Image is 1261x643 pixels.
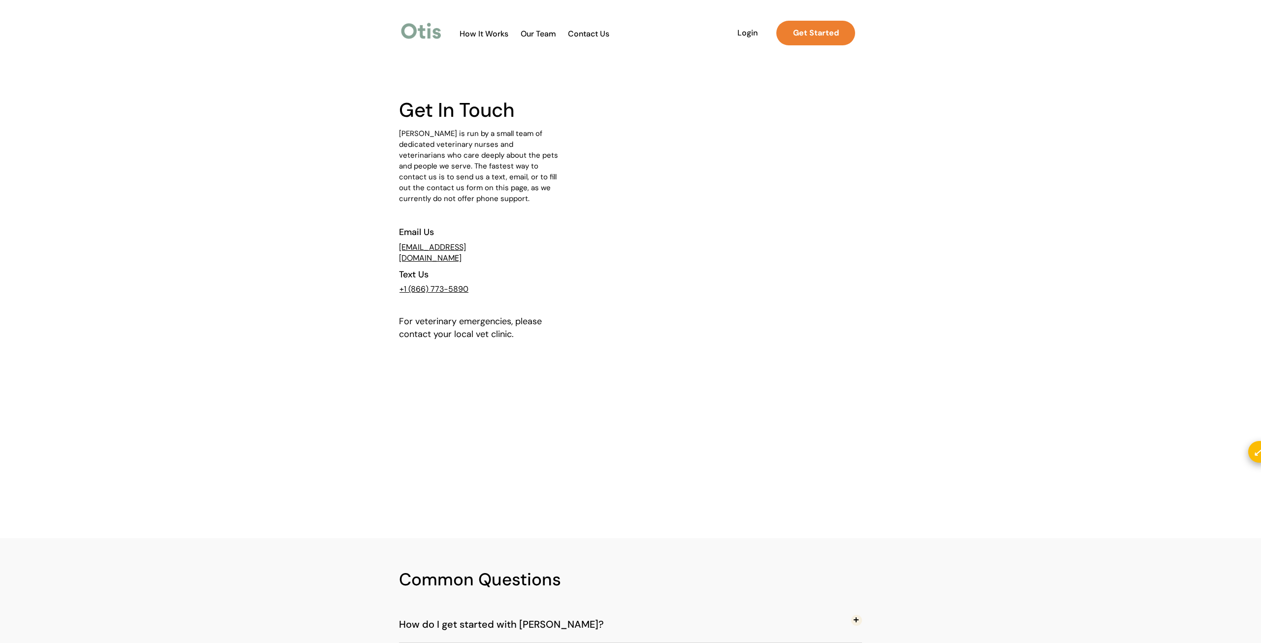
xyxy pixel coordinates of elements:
[399,284,448,294] a: +1 (866) 773-
[572,64,843,492] iframe: Gorgias Contact Form
[514,29,563,39] a: Our Team
[776,21,855,45] a: Get Started
[455,29,513,39] a: How It Works
[399,226,434,238] span: Email Us
[725,21,770,45] a: Login
[448,284,468,294] u: 5890
[514,29,563,38] span: Our Team
[563,29,614,39] a: Contact Us
[399,568,561,591] span: Common Questions
[399,315,542,340] span: For veterinary emergencies, please contact your local vet clinic.
[399,97,515,123] span: Get In Touch
[455,29,513,38] span: How It Works
[399,242,466,263] a: [EMAIL_ADDRESS][DOMAIN_NAME]
[399,269,429,280] span: Text Us
[563,29,614,38] span: Contact Us
[399,606,862,643] button: How do I get started with [PERSON_NAME]?
[793,28,839,38] strong: Get Started
[399,608,619,641] span: How do I get started with [PERSON_NAME]?
[725,28,770,37] span: Login
[399,129,558,203] span: [PERSON_NAME] is run by a small team of dedicated veterinary nurses and veterinarians who care de...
